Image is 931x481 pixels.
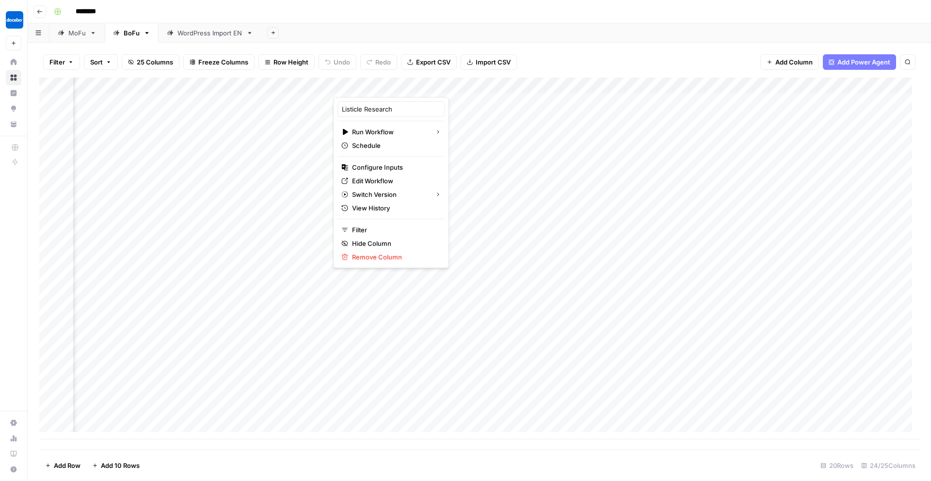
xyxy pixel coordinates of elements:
[6,415,21,431] a: Settings
[6,11,23,29] img: Docebo Logo
[352,176,437,186] span: Edit Workflow
[49,23,105,43] a: MoFu
[837,57,890,67] span: Add Power Agent
[159,23,261,43] a: WordPress Import EN
[760,54,819,70] button: Add Column
[68,28,86,38] div: MoFu
[90,57,103,67] span: Sort
[122,54,179,70] button: 25 Columns
[183,54,255,70] button: Freeze Columns
[137,57,173,67] span: 25 Columns
[416,57,450,67] span: Export CSV
[817,458,857,473] div: 20 Rows
[6,462,21,477] button: Help + Support
[775,57,813,67] span: Add Column
[86,458,145,473] button: Add 10 Rows
[352,252,437,262] span: Remove Column
[461,54,517,70] button: Import CSV
[334,57,350,67] span: Undo
[124,28,140,38] div: BoFu
[319,54,356,70] button: Undo
[6,70,21,85] a: Browse
[352,239,437,248] span: Hide Column
[6,85,21,101] a: Insights
[101,461,140,470] span: Add 10 Rows
[375,57,391,67] span: Redo
[198,57,248,67] span: Freeze Columns
[352,225,437,235] span: Filter
[823,54,896,70] button: Add Power Agent
[857,458,919,473] div: 24/25 Columns
[273,57,308,67] span: Row Height
[177,28,242,38] div: WordPress Import EN
[6,54,21,70] a: Home
[352,127,427,137] span: Run Workflow
[6,101,21,116] a: Opportunities
[43,54,80,70] button: Filter
[54,461,80,470] span: Add Row
[352,141,437,150] span: Schedule
[352,190,427,199] span: Switch Version
[6,446,21,462] a: Learning Hub
[39,458,86,473] button: Add Row
[360,54,397,70] button: Redo
[6,8,21,32] button: Workspace: Docebo
[49,57,65,67] span: Filter
[84,54,118,70] button: Sort
[6,116,21,132] a: Your Data
[6,431,21,446] a: Usage
[258,54,315,70] button: Row Height
[352,203,437,213] span: View History
[105,23,159,43] a: BoFu
[352,162,437,172] span: Configure Inputs
[476,57,511,67] span: Import CSV
[401,54,457,70] button: Export CSV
